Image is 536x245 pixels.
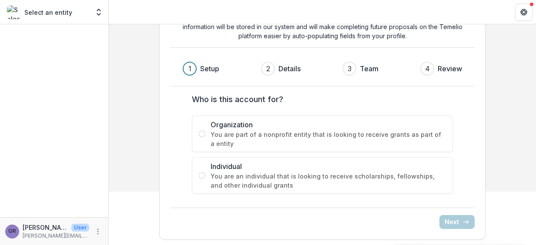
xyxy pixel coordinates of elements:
[438,63,462,74] h3: Review
[211,130,446,148] span: You are part of a nonprofit entity that is looking to receive grants as part of a entity
[183,62,462,76] div: Progress
[192,93,448,105] label: Who is this account for?
[439,215,475,229] button: Next
[360,63,379,74] h3: Team
[93,3,105,21] button: Open entity switcher
[188,63,191,74] div: 1
[425,63,430,74] div: 4
[71,224,89,232] p: User
[23,232,89,240] p: [PERSON_NAME][EMAIL_ADDRESS][PERSON_NAME][DOMAIN_NAME]
[211,119,446,130] span: Organization
[211,172,446,190] span: You are an individual that is looking to receive scholarships, fellowships, and other individual ...
[200,63,219,74] h3: Setup
[266,63,270,74] div: 2
[515,3,533,21] button: Get Help
[8,228,16,234] div: Grégory Renand
[24,8,72,17] p: Select an entity
[93,226,103,237] button: More
[278,63,301,74] h3: Details
[348,63,352,74] div: 3
[170,13,475,40] p: Because this is your first time using Temelio, we are asking you to complete the following profil...
[211,161,446,172] span: Individual
[7,5,21,19] img: Select an entity
[23,223,68,232] p: [PERSON_NAME]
